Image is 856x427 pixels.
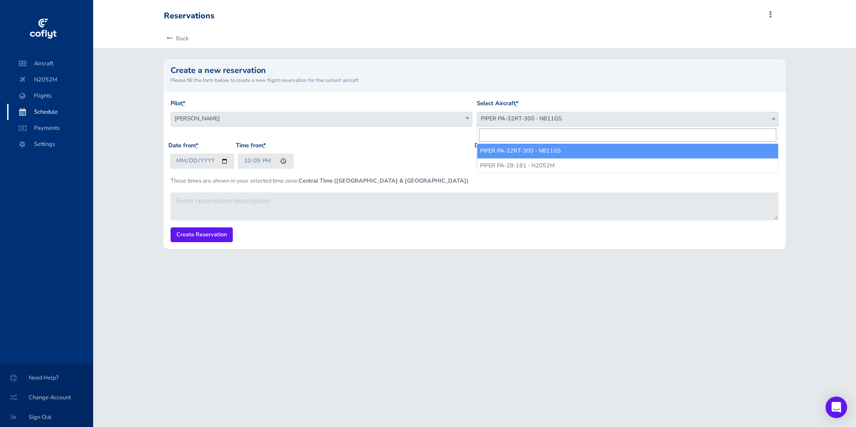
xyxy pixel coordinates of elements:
span: Todd Hoyle [171,112,472,125]
span: Flights [16,88,84,104]
a: Back [164,29,188,48]
span: Change Account [11,389,82,406]
span: Sign Out [11,409,82,425]
span: Todd Hoyle [171,112,472,127]
label: Select Aircraft [477,99,518,108]
div: Reservations [164,11,214,21]
div: Open Intercom Messenger [826,397,847,418]
label: Pilot [171,99,185,108]
span: PIPER PA-32RT-300 - N811GS [477,112,778,125]
span: Payments [16,120,84,136]
input: Create Reservation [171,227,233,242]
span: Schedule [16,104,84,120]
h2: Create a new reservation [171,66,779,74]
abbr: required [183,99,185,107]
small: Please fill the form below to create a new flight reservation for the current aircraft [171,76,779,84]
abbr: required [516,99,518,107]
label: Time from [236,141,266,150]
span: N2052M [16,72,84,88]
span: Need Help? [11,370,82,386]
span: Aircraft [16,56,84,72]
label: Date to [475,141,497,150]
li: PIPER PA-32RT-300 - N811GS [477,144,778,158]
abbr: required [196,141,198,149]
b: Central Time ([GEOGRAPHIC_DATA] & [GEOGRAPHIC_DATA]) [299,177,469,185]
span: PIPER PA-32RT-300 - N811GS [477,112,779,127]
p: These times are shown in your selected time zone: [171,176,779,185]
img: coflyt logo [28,16,58,43]
label: Date from [168,141,198,150]
span: Settings [16,136,84,152]
li: PIPER PA-28-181 - N2052M [477,158,778,173]
abbr: required [263,141,266,149]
